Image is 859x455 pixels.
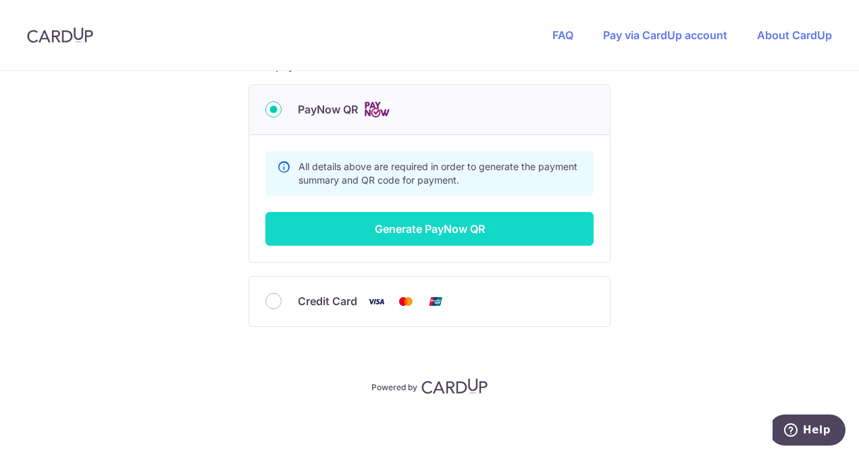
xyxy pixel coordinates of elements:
span: All details above are required in order to generate the payment summary and QR code for payment. [298,161,577,186]
span: Credit Card [298,293,357,309]
a: Pay via CardUp account [603,28,727,42]
p: Powered by [371,379,417,393]
img: Mastercard [392,293,419,310]
img: Cards logo [363,101,390,118]
img: CardUp [421,378,488,394]
img: CardUp [27,27,93,43]
a: About CardUp [757,28,832,42]
div: Credit Card Visa Mastercard Union Pay [265,293,594,310]
span: PayNow QR [298,101,358,117]
img: Union Pay [422,293,449,310]
button: Generate PayNow QR [265,212,594,246]
div: PayNow QR Cards logo [265,101,594,118]
a: FAQ [552,28,573,42]
iframe: Opens a widget where you can find more information [773,414,845,448]
img: Visa [363,293,390,310]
